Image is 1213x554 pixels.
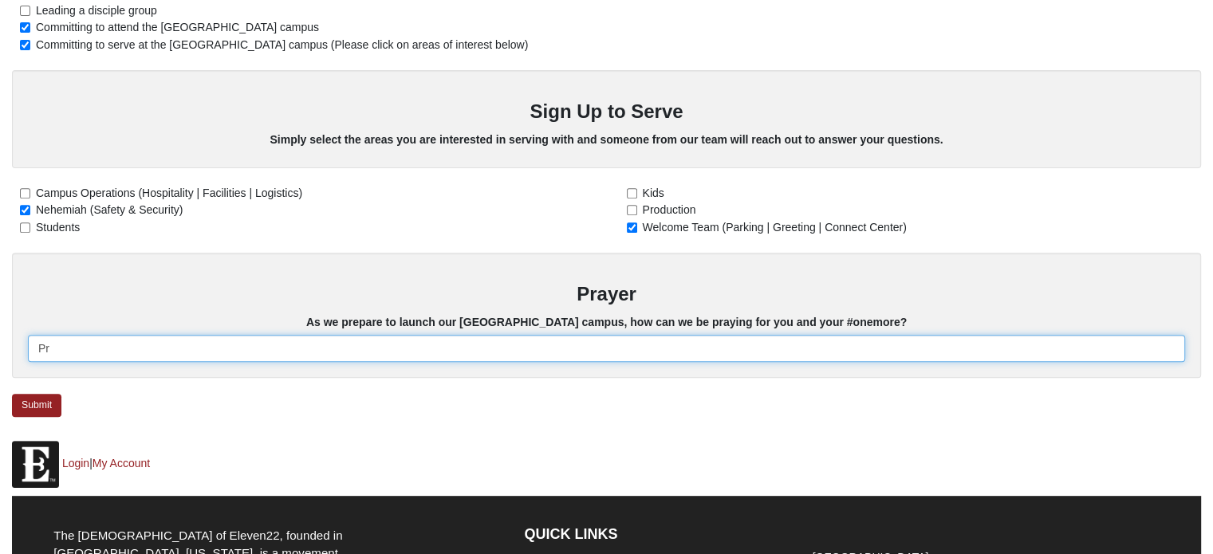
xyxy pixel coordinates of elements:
h5: Simply select the areas you are interested in serving with and someone from our team will reach o... [28,133,1185,147]
img: Eleven22 logo [12,441,59,488]
span: Committing to attend the [GEOGRAPHIC_DATA] campus [36,21,319,33]
span: Campus Operations (Hospitality | Facilities | Logistics) [36,187,302,199]
h4: QUICK LINKS [524,526,782,544]
input: Welcome Team (Parking | Greeting | Connect Center) [627,222,637,233]
h3: Prayer [28,283,1185,306]
a: My Account [93,457,150,470]
input: Nehemiah (Safety & Security) [20,205,30,215]
span: Students [36,221,80,234]
input: Committing to attend the [GEOGRAPHIC_DATA] campus [20,22,30,33]
input: Leading a disciple group [20,6,30,16]
span: Welcome Team (Parking | Greeting | Connect Center) [643,221,907,234]
h5: As we prepare to launch our [GEOGRAPHIC_DATA] campus, how can we be praying for you and your #one... [28,316,1185,329]
a: Submit [12,394,61,417]
a: Login [62,457,89,470]
input: Campus Operations (Hospitality | Facilities | Logistics) [20,188,30,198]
input: Kids [627,188,637,198]
h3: Sign Up to Serve [28,100,1185,124]
span: Kids [643,187,664,199]
input: Production [627,205,637,215]
input: Committing to serve at the [GEOGRAPHIC_DATA] campus (Please click on areas of interest below) [20,40,30,50]
span: Leading a disciple group [36,4,157,17]
span: Nehemiah (Safety & Security) [36,203,183,216]
span: Committing to serve at the [GEOGRAPHIC_DATA] campus (Please click on areas of interest below) [36,38,528,51]
span: Production [643,203,696,216]
p: | [12,441,1201,488]
input: Students [20,222,30,233]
